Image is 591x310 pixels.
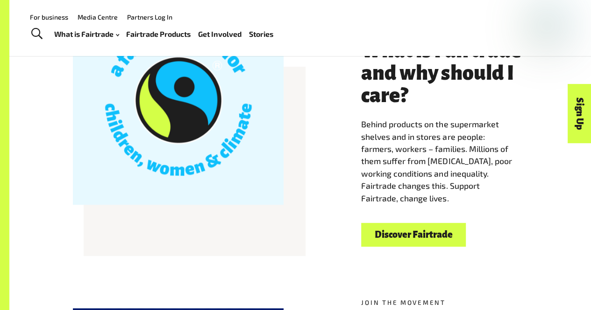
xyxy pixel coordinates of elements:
a: Partners Log In [127,13,172,21]
h5: Join the movement [361,298,527,307]
a: Get Involved [198,28,242,41]
span: Behind products on the supermarket shelves and in stores are people: farmers, workers – families.... [361,119,512,203]
a: For business [30,13,68,21]
a: What is Fairtrade [54,28,119,41]
img: Fairtrade Australia New Zealand logo [529,8,565,48]
a: Fairtrade Products [126,28,191,41]
h3: What is Fairtrade and why should I care? [361,40,527,107]
a: Stories [249,28,273,41]
a: Discover Fairtrade [361,223,466,247]
a: Toggle Search [25,22,48,46]
a: Media Centre [78,13,118,21]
